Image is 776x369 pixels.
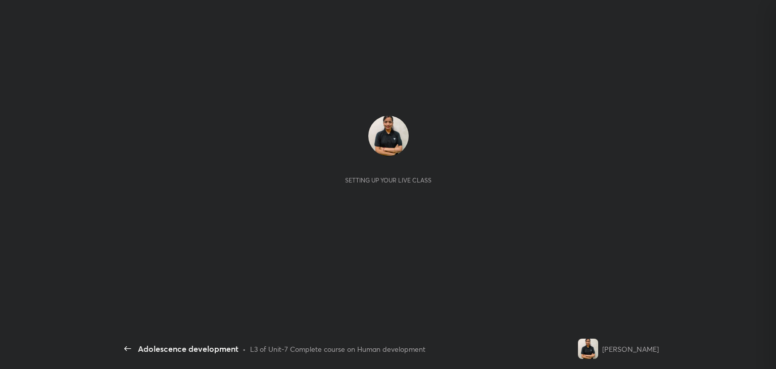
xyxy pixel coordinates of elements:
[138,343,238,355] div: Adolescence development
[578,339,598,359] img: ac1245674e8d465aac1aa0ff8abd4772.jpg
[602,344,659,354] div: [PERSON_NAME]
[368,116,409,156] img: ac1245674e8d465aac1aa0ff8abd4772.jpg
[243,344,246,354] div: •
[250,344,425,354] div: L3 of Unit-7 Complete course on Human development
[345,176,431,184] div: Setting up your live class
